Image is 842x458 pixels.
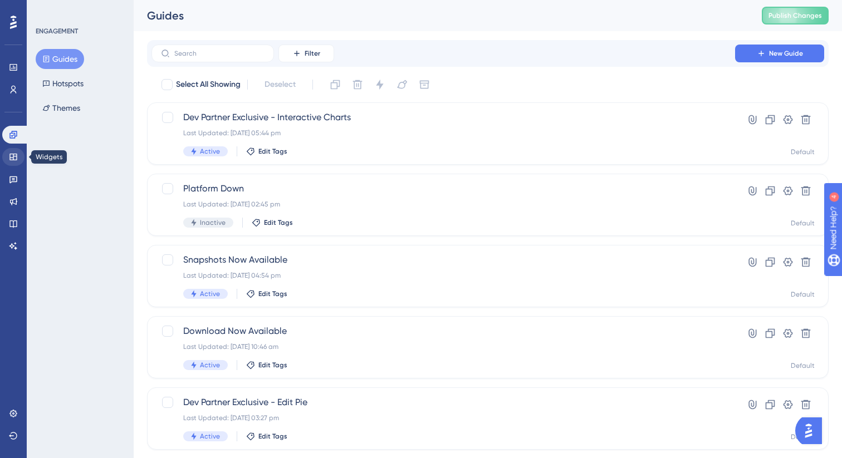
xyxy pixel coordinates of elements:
[77,6,81,14] div: 4
[176,78,241,91] span: Select All Showing
[278,45,334,62] button: Filter
[305,49,320,58] span: Filter
[246,432,287,441] button: Edit Tags
[258,289,287,298] span: Edit Tags
[246,361,287,370] button: Edit Tags
[183,342,703,351] div: Last Updated: [DATE] 10:46 am
[252,218,293,227] button: Edit Tags
[36,27,78,36] div: ENGAGEMENT
[36,49,84,69] button: Guides
[246,147,287,156] button: Edit Tags
[200,361,220,370] span: Active
[183,182,703,195] span: Platform Down
[200,432,220,441] span: Active
[258,147,287,156] span: Edit Tags
[762,7,829,24] button: Publish Changes
[791,361,815,370] div: Default
[147,8,734,23] div: Guides
[183,253,703,267] span: Snapshots Now Available
[791,219,815,228] div: Default
[200,218,226,227] span: Inactive
[200,289,220,298] span: Active
[265,78,296,91] span: Deselect
[183,324,703,338] span: Download Now Available
[26,3,70,16] span: Need Help?
[254,75,306,95] button: Deselect
[791,290,815,299] div: Default
[791,432,815,441] div: Default
[183,413,703,422] div: Last Updated: [DATE] 03:27 pm
[246,289,287,298] button: Edit Tags
[791,147,815,156] div: Default
[264,218,293,227] span: Edit Tags
[183,271,703,280] div: Last Updated: [DATE] 04:54 pm
[183,200,703,209] div: Last Updated: [DATE] 02:45 pm
[36,98,87,118] button: Themes
[258,432,287,441] span: Edit Tags
[183,396,703,409] span: Dev Partner Exclusive - Edit Pie
[183,111,703,124] span: Dev Partner Exclusive - Interactive Charts
[769,49,803,58] span: New Guide
[258,361,287,370] span: Edit Tags
[735,45,824,62] button: New Guide
[183,129,703,137] div: Last Updated: [DATE] 05:44 pm
[795,414,829,447] iframe: UserGuiding AI Assistant Launcher
[768,11,822,20] span: Publish Changes
[200,147,220,156] span: Active
[36,73,90,93] button: Hotspots
[174,50,265,57] input: Search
